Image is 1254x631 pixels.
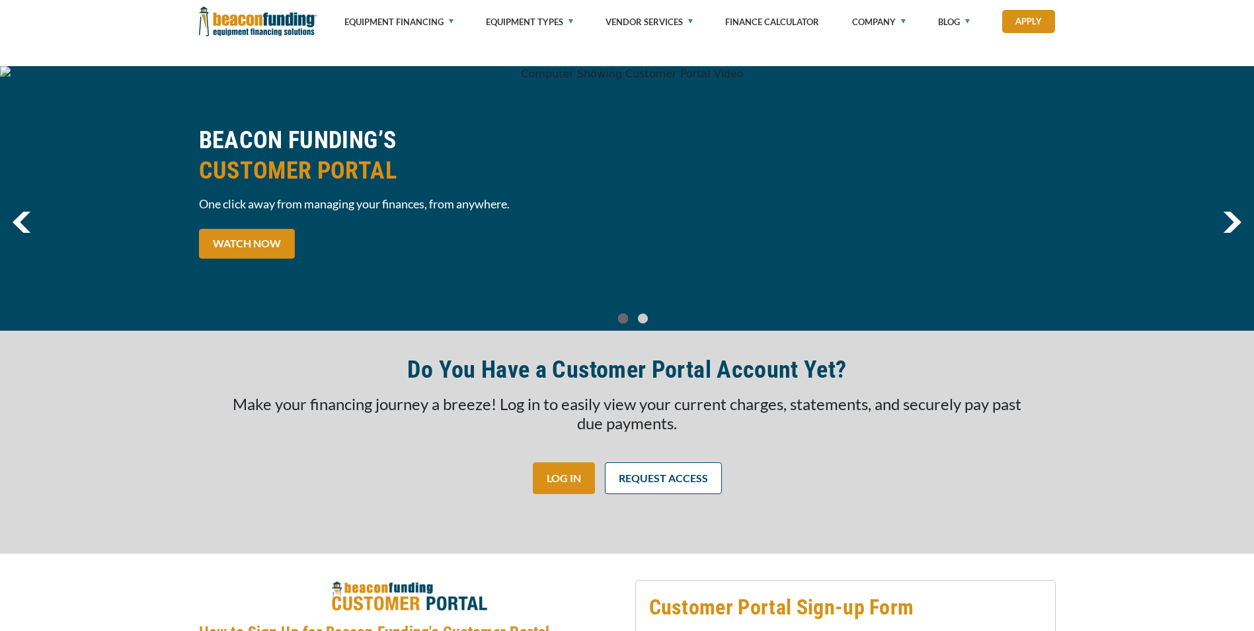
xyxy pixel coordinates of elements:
a: LOG IN [533,462,595,494]
a: REQUEST ACCESS [605,462,722,494]
span: CUSTOMER PORTAL [199,155,619,186]
a: Apply [1002,10,1055,33]
h2: BEACON FUNDING’S [199,125,619,186]
span: One click away from managing your finances, from anywhere. [199,196,619,212]
a: WATCH NOW [199,229,295,259]
span: Make your financing journey a breeze! Log in to easily view your current charges, statements, and... [233,394,1021,433]
img: Right Navigator [1223,212,1241,233]
a: Go To Slide 0 [615,313,631,324]
h2: Do You Have a Customer Portal Account Yet? [407,355,846,385]
a: Go To Slide 1 [635,313,651,324]
img: Left Navigator [13,212,30,233]
a: previous [13,212,30,233]
h3: Customer Portal Sign-up Form [649,594,1042,620]
a: next [1223,212,1241,233]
